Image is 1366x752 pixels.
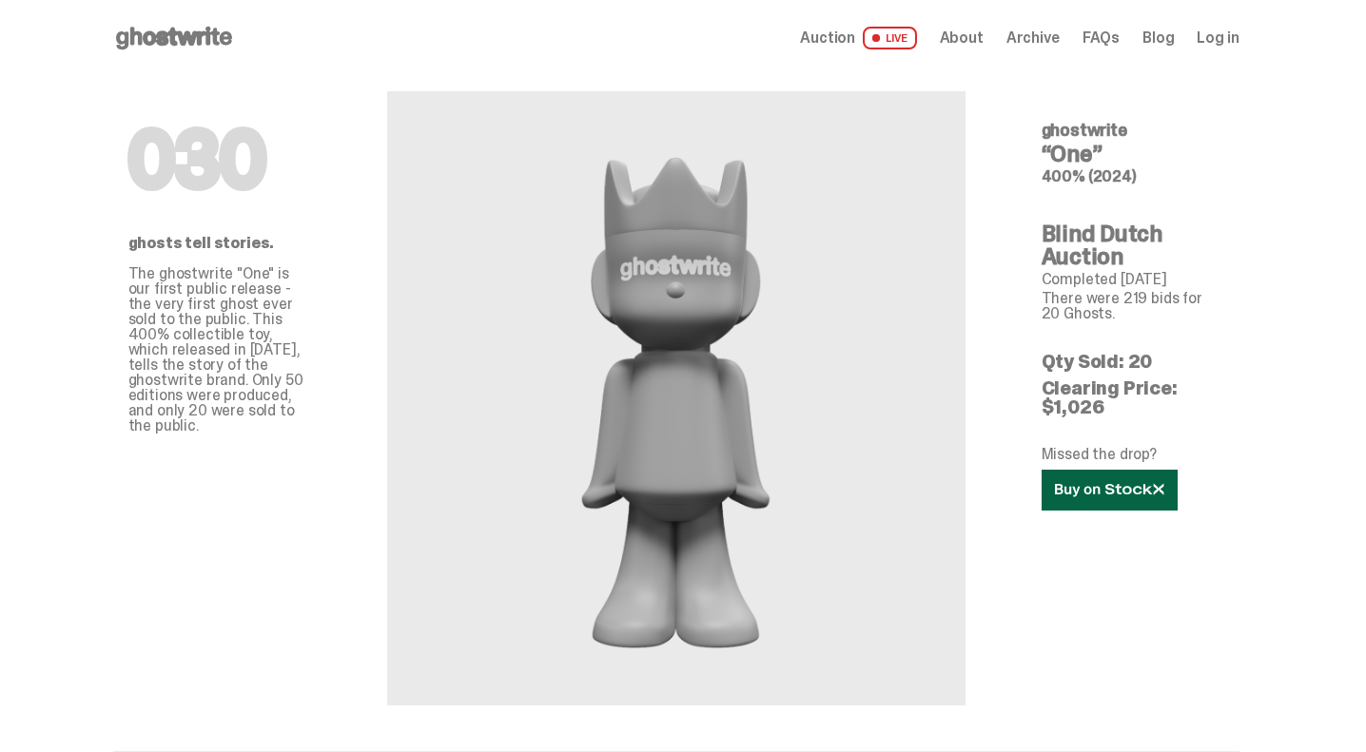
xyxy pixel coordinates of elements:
[800,30,855,46] span: Auction
[128,122,311,198] h1: 030
[1042,143,1224,165] h4: “One”
[800,27,916,49] a: Auction LIVE
[1006,30,1060,46] a: Archive
[128,266,311,434] p: The ghostwrite "One" is our first public release - the very first ghost ever sold to the public. ...
[529,137,823,660] img: ghostwrite&ldquo;One&rdquo;
[1142,30,1174,46] a: Blog
[1083,30,1120,46] a: FAQs
[1197,30,1239,46] a: Log in
[1042,222,1224,268] h4: Blind Dutch Auction
[1042,119,1127,142] span: ghostwrite
[1042,378,1224,416] p: Clearing Price: $1,026
[128,236,311,251] p: ghosts tell stories.
[863,27,917,49] span: LIVE
[1042,166,1137,186] span: 400% (2024)
[1042,272,1224,287] p: Completed [DATE]
[1042,291,1224,321] p: There were 219 bids for 20 Ghosts.
[1042,447,1224,462] p: Missed the drop?
[1042,352,1224,371] p: Qty Sold: 20
[940,30,984,46] a: About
